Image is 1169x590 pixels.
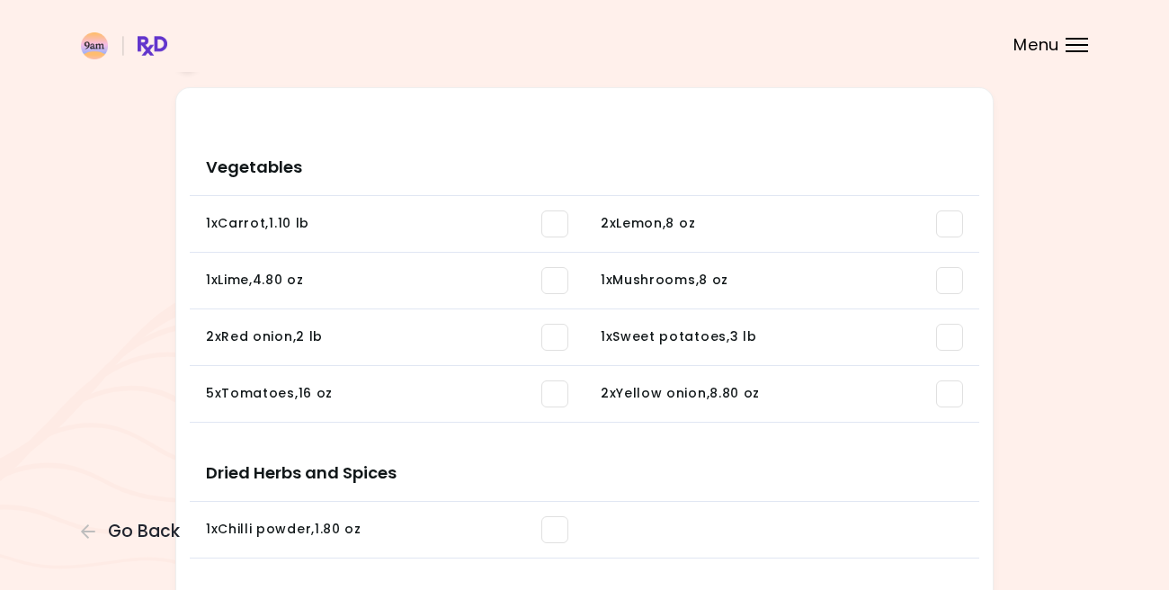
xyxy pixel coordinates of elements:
button: Go Back [81,522,189,541]
div: 1 x Lime , 4.80 oz [206,272,304,290]
div: 2 x Red onion , 2 lb [206,328,323,346]
div: 2 x Yellow onion , 8.80 oz [601,385,760,403]
div: 2 x Lemon , 8 oz [601,215,695,233]
img: RxDiet [81,32,167,59]
div: 1 x Mushrooms , 8 oz [601,272,728,290]
div: 1 x Carrot , 1.10 lb [206,215,309,233]
h3: Vegetables [190,124,979,196]
span: Menu [1013,37,1059,53]
div: 1 x Chilli powder , 1.80 oz [206,521,361,539]
div: 1 x Sweet potatoes , 3 lb [601,328,756,346]
span: Go Back [108,522,180,541]
h3: Dried Herbs and Spices [190,430,979,502]
div: 5 x Tomatoes , 16 oz [206,385,333,403]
